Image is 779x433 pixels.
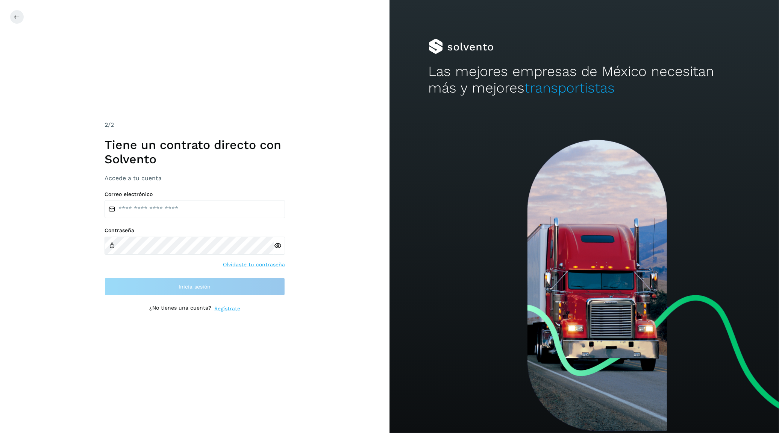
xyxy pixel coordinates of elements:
[149,305,211,313] p: ¿No tienes una cuenta?
[214,305,240,313] a: Regístrate
[525,80,615,96] span: transportistas
[223,261,285,269] a: Olvidaste tu contraseña
[105,191,285,198] label: Correo electrónico
[429,63,740,97] h2: Las mejores empresas de México necesitan más y mejores
[105,227,285,234] label: Contraseña
[105,278,285,296] button: Inicia sesión
[105,138,285,167] h1: Tiene un contrato directo con Solvento
[105,120,285,129] div: /2
[105,121,108,128] span: 2
[179,284,211,289] span: Inicia sesión
[105,175,285,182] h3: Accede a tu cuenta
